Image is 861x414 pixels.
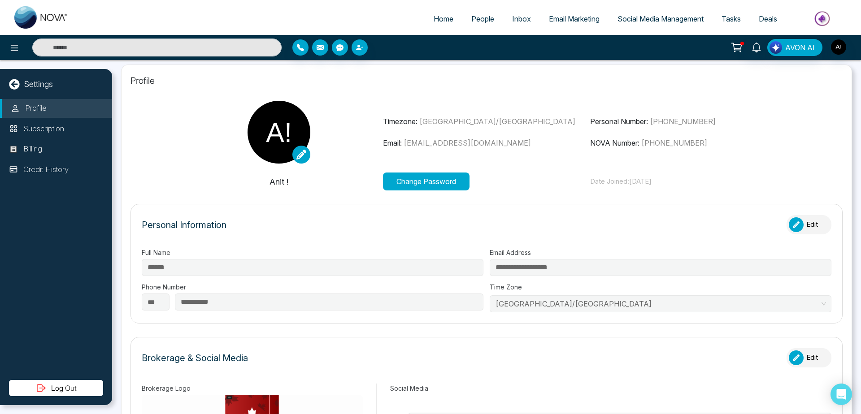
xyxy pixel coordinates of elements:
[142,248,483,257] label: Full Name
[490,248,831,257] label: Email Address
[496,297,826,310] span: Asia/Kolkata
[383,172,470,190] button: Change Password
[759,14,777,23] span: Deals
[23,123,64,135] p: Subscription
[23,164,69,176] p: Credit History
[590,177,798,187] p: Date Joined: [DATE]
[383,116,591,127] p: Timezone:
[425,10,462,27] a: Home
[791,9,856,29] img: Market-place.gif
[831,39,846,55] img: User Avatar
[24,78,53,90] p: Settings
[471,14,494,23] span: People
[590,116,798,127] p: Personal Number:
[404,138,531,147] span: [EMAIL_ADDRESS][DOMAIN_NAME]
[767,39,822,56] button: AVON AI
[142,351,248,365] p: Brokerage & Social Media
[785,42,815,53] span: AVON AI
[23,143,42,155] p: Billing
[617,14,704,23] span: Social Media Management
[175,176,383,188] p: Anit !
[549,14,600,23] span: Email Marketing
[142,282,483,292] label: Phone Number
[503,10,540,27] a: Inbox
[750,10,786,27] a: Deals
[650,117,716,126] span: [PHONE_NUMBER]
[383,138,591,148] p: Email:
[142,384,363,393] label: Brokerage Logo
[142,218,226,232] p: Personal Information
[25,103,47,114] p: Profile
[722,14,741,23] span: Tasks
[512,14,531,23] span: Inbox
[713,10,750,27] a: Tasks
[390,384,831,393] label: Social Media
[14,6,68,29] img: Nova CRM Logo
[831,384,852,405] div: Open Intercom Messenger
[540,10,609,27] a: Email Marketing
[787,215,831,234] button: Edit
[130,74,843,87] p: Profile
[787,348,831,367] button: Edit
[419,117,575,126] span: [GEOGRAPHIC_DATA]/[GEOGRAPHIC_DATA]
[434,14,453,23] span: Home
[490,282,831,292] label: Time Zone
[9,380,103,396] button: Log Out
[609,10,713,27] a: Social Media Management
[641,138,707,147] span: [PHONE_NUMBER]
[590,138,798,148] p: NOVA Number:
[770,41,782,54] img: Lead Flow
[462,10,503,27] a: People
